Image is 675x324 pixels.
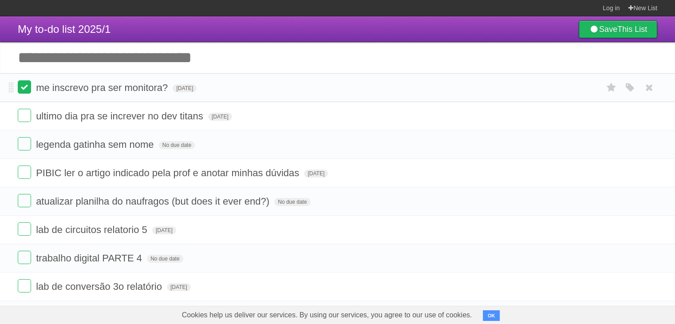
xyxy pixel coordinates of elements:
b: This List [617,25,647,34]
span: atualizar planilha do naufragos (but does it ever end?) [36,196,272,207]
label: Done [18,222,31,236]
span: me inscrevo pra ser monitora? [36,82,170,93]
label: Done [18,194,31,207]
label: Star task [603,80,620,95]
span: [DATE] [208,113,232,121]
span: No due date [147,255,183,263]
span: trabalho digital PARTE 4 [36,253,144,264]
span: [DATE] [152,226,176,234]
label: Done [18,80,31,94]
label: Done [18,166,31,179]
span: No due date [159,141,195,149]
span: PIBIC ler o artigo indicado pela prof e anotar minhas dúvidas [36,167,301,178]
span: No due date [274,198,310,206]
a: SaveThis List [579,20,657,38]
button: OK [483,310,500,321]
label: Done [18,251,31,264]
span: My to-do list 2025/1 [18,23,111,35]
span: [DATE] [173,84,197,92]
label: Done [18,279,31,292]
span: lab de conversão 3o relatório [36,281,164,292]
span: legenda gatinha sem nome [36,139,156,150]
span: [DATE] [167,283,191,291]
label: Done [18,109,31,122]
span: lab de circuitos relatorio 5 [36,224,150,235]
span: [DATE] [304,170,328,178]
span: Cookies help us deliver our services. By using our services, you agree to our use of cookies. [173,306,481,324]
span: ultimo dia pra se increver no dev titans [36,111,205,122]
label: Done [18,137,31,150]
